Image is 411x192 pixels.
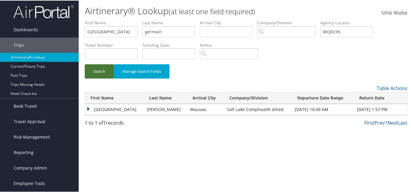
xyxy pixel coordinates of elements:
label: Company/Division [257,19,320,25]
a: Sihle Ntebe [381,3,407,22]
a: First [364,119,374,126]
th: Last Name: activate to sort column ascending [144,92,187,103]
td: [DATE] 1:57 PM [354,103,407,114]
span: Sihle Ntebe [381,9,407,15]
td: Wausau [187,103,224,114]
span: Risk Management [14,129,50,144]
label: Arrival City [200,19,257,25]
label: Ticketing Date [142,42,200,48]
img: airportal-logo.png [13,4,74,18]
th: Return Date: activate to sort column ascending [354,92,407,103]
span: Company Admin [14,160,47,175]
span: Book Travel [14,98,37,113]
th: First Name: activate to sort column ascending [85,92,144,103]
button: Search [85,64,114,78]
a: Next [387,119,398,126]
td: [GEOGRAPHIC_DATA] [85,103,144,114]
label: Ticket Number [85,42,142,48]
td: [PERSON_NAME] [144,103,187,114]
span: Trips [14,37,24,52]
small: (at least one field required) [169,6,255,16]
button: Manage Search Fields [114,64,169,78]
span: Dashboards [14,22,38,37]
div: 1 to 1 of records [85,119,159,129]
label: Last Name [142,19,200,25]
a: Last [398,119,407,126]
h1: Airtinerary® Lookup [85,4,300,17]
span: Reporting [14,144,34,160]
td: [DATE] 10:49 AM [292,103,354,114]
a: Prev [374,119,385,126]
span: 1 [103,119,106,126]
th: Departure Date Range: activate to sort column ascending [292,92,354,103]
span: Employee Tools [14,175,45,190]
th: Arrival City: activate to sort column ascending [187,92,224,103]
span: Travel Approval [14,113,45,129]
a: 1 [385,119,387,126]
th: Company/Division [224,92,292,103]
label: Airline [200,42,263,48]
td: Salt Lake Comphealth Allied [224,103,292,114]
a: Table Actions [377,84,407,91]
label: Agency Locator [320,19,378,25]
label: First Name [85,19,142,25]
